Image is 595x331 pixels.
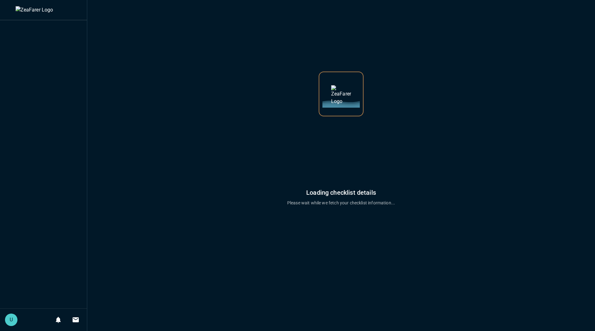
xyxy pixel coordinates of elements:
[52,314,64,326] button: Notifications
[5,314,17,326] div: U
[287,200,395,206] p: Please wait while we fetch your checklist information...
[331,85,351,105] img: ZeaFarer Logo
[69,314,82,326] button: Invitations
[287,188,395,198] h6: Loading checklist details
[16,6,72,14] img: ZeaFarer Logo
